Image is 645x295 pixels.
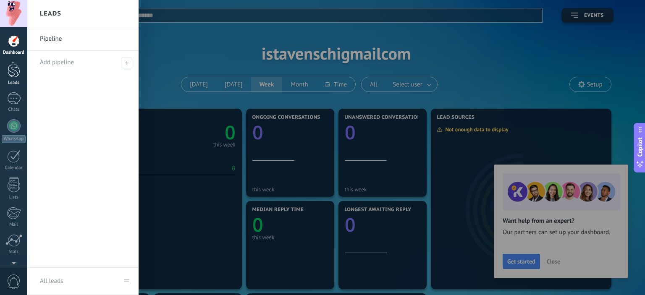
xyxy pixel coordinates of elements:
span: Add pipeline [40,58,74,66]
h2: Leads [40,0,61,27]
div: WhatsApp [2,135,26,143]
div: Dashboard [2,50,26,55]
div: Stats [2,249,26,255]
div: Chats [2,107,26,112]
span: Copilot [636,137,644,157]
div: Lists [2,195,26,200]
div: All leads [40,269,63,293]
a: Pipeline [40,27,130,51]
div: Calendar [2,165,26,171]
div: Leads [2,80,26,86]
div: Mail [2,222,26,227]
span: Add pipeline [121,57,132,68]
a: All leads [27,268,139,295]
